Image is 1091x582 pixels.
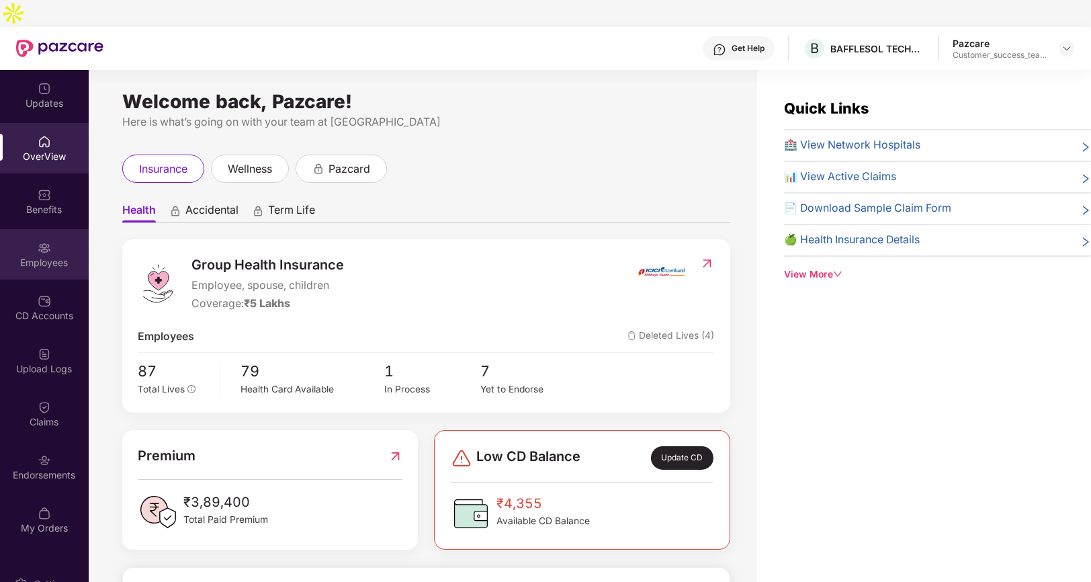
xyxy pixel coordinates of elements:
img: CDBalanceIcon [451,493,491,534]
img: svg+xml;base64,PHN2ZyBpZD0iRW5kb3JzZW1lbnRzIiB4bWxucz0iaHR0cDovL3d3dy53My5vcmcvMjAwMC9zdmciIHdpZH... [38,454,51,467]
div: In Process [384,382,480,397]
div: BAFFLESOL TECHNOLOGIES PRIVATE LIMITED [830,42,924,55]
span: 📄 Download Sample Claim Form [784,200,951,217]
span: B [810,40,819,56]
span: right [1080,140,1091,154]
span: 🏥 View Network Hospitals [784,137,920,154]
img: svg+xml;base64,PHN2ZyBpZD0iVXBsb2FkX0xvZ3MiIGRhdGEtbmFtZT0iVXBsb2FkIExvZ3MiIHhtbG5zPSJodHRwOi8vd3... [38,347,51,361]
img: svg+xml;base64,PHN2ZyBpZD0iVXBkYXRlZCIgeG1sbnM9Imh0dHA6Ly93d3cudzMub3JnLzIwMDAvc3ZnIiB3aWR0aD0iMj... [38,82,51,95]
span: pazcard [329,161,370,177]
div: Update CD [651,446,714,469]
span: 7 [480,360,576,382]
div: Coverage: [191,296,344,313]
img: insurerIcon [636,255,687,288]
span: info-circle [187,385,195,393]
img: svg+xml;base64,PHN2ZyBpZD0iSG9tZSIgeG1sbnM9Imh0dHA6Ly93d3cudzMub3JnLzIwMDAvc3ZnIiB3aWR0aD0iMjAiIG... [38,135,51,149]
span: Employees [138,329,194,345]
img: RedirectIcon [700,257,714,270]
img: svg+xml;base64,PHN2ZyBpZD0iQ2xhaW0iIHhtbG5zPSJodHRwOi8vd3d3LnczLm9yZy8yMDAwL3N2ZyIgd2lkdGg9IjIwIi... [38,401,51,414]
span: 87 [138,360,210,382]
img: RedirectIcon [388,446,402,466]
div: Health Card Available [241,382,384,397]
span: 79 [241,360,384,382]
span: Total Lives [138,384,185,394]
span: right [1080,171,1091,185]
div: Yet to Endorse [480,382,576,397]
span: Deleted Lives (4) [627,329,714,345]
span: ₹4,355 [496,493,590,514]
div: Customer_success_team_lead [953,50,1047,60]
span: ₹5 Lakhs [244,297,290,310]
div: Get Help [732,43,765,54]
span: Employee, spouse, children [191,278,344,294]
img: svg+xml;base64,PHN2ZyBpZD0iRW1wbG95ZWVzIiB4bWxucz0iaHR0cDovL3d3dy53My5vcmcvMjAwMC9zdmciIHdpZHRoPS... [38,241,51,255]
span: wellness [228,161,272,177]
div: View More [784,267,1091,282]
img: logo [138,263,178,304]
span: down [833,269,842,279]
span: Quick Links [784,99,869,117]
span: right [1080,235,1091,249]
div: animation [169,204,181,216]
img: New Pazcare Logo [16,40,103,57]
div: Here is what’s going on with your team at [GEOGRAPHIC_DATA] [122,114,730,130]
span: Accidental [185,203,238,222]
span: Group Health Insurance [191,255,344,276]
span: Available CD Balance [496,514,590,529]
div: animation [252,204,264,216]
div: Pazcare [953,37,1047,50]
span: Total Paid Premium [183,513,268,528]
span: Health [122,203,156,222]
img: svg+xml;base64,PHN2ZyBpZD0iRHJvcGRvd24tMzJ4MzIiIHhtbG5zPSJodHRwOi8vd3d3LnczLm9yZy8yMDAwL3N2ZyIgd2... [1061,43,1072,54]
img: svg+xml;base64,PHN2ZyBpZD0iQmVuZWZpdHMiIHhtbG5zPSJodHRwOi8vd3d3LnczLm9yZy8yMDAwL3N2ZyIgd2lkdGg9Ij... [38,188,51,202]
img: svg+xml;base64,PHN2ZyBpZD0iSGVscC0zMngzMiIgeG1sbnM9Imh0dHA6Ly93d3cudzMub3JnLzIwMDAvc3ZnIiB3aWR0aD... [713,43,726,56]
span: ₹3,89,400 [183,492,268,513]
img: svg+xml;base64,PHN2ZyBpZD0iTXlfT3JkZXJzIiBkYXRhLW5hbWU9Ik15IE9yZGVycyIgeG1sbnM9Imh0dHA6Ly93d3cudz... [38,507,51,520]
img: deleteIcon [627,331,636,340]
span: Term Life [268,203,315,222]
span: Low CD Balance [476,446,580,469]
img: svg+xml;base64,PHN2ZyBpZD0iQ0RfQWNjb3VudHMiIGRhdGEtbmFtZT0iQ0QgQWNjb3VudHMiIHhtbG5zPSJodHRwOi8vd3... [38,294,51,308]
img: PaidPremiumIcon [138,492,178,532]
span: insurance [139,161,187,177]
img: svg+xml;base64,PHN2ZyBpZD0iRGFuZ2VyLTMyeDMyIiB4bWxucz0iaHR0cDovL3d3dy53My5vcmcvMjAwMC9zdmciIHdpZH... [451,448,472,469]
span: 📊 View Active Claims [784,169,896,185]
span: Premium [138,446,195,466]
span: 🍏 Health Insurance Details [784,232,920,249]
div: Welcome back, Pazcare! [122,96,730,107]
div: animation [312,162,324,174]
span: right [1080,203,1091,217]
span: 1 [384,360,480,382]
